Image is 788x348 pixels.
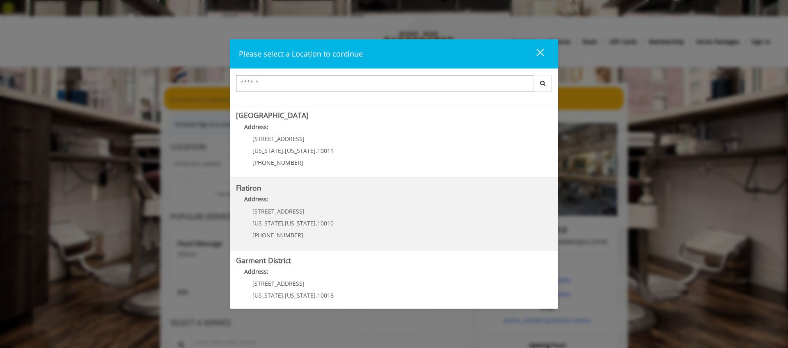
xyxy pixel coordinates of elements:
[285,219,316,227] span: [US_STATE]
[317,219,334,227] span: 10010
[527,48,543,60] div: close dialog
[244,123,268,131] b: Address:
[285,291,316,299] span: [US_STATE]
[252,231,303,239] span: [PHONE_NUMBER]
[252,303,303,311] span: [PHONE_NUMBER]
[316,219,317,227] span: ,
[316,291,317,299] span: ,
[236,255,291,265] b: Garment District
[252,159,303,166] span: [PHONE_NUMBER]
[244,195,268,203] b: Address:
[239,49,363,59] span: Please select a Location to continue
[521,45,549,62] button: close dialog
[283,219,285,227] span: ,
[317,291,334,299] span: 10018
[236,75,552,96] div: Center Select
[236,110,309,120] b: [GEOGRAPHIC_DATA]
[236,183,261,193] b: Flatiron
[283,291,285,299] span: ,
[236,75,534,91] input: Search Center
[316,147,317,155] span: ,
[285,147,316,155] span: [US_STATE]
[252,280,305,287] span: [STREET_ADDRESS]
[538,80,547,86] i: Search button
[252,219,283,227] span: [US_STATE]
[252,135,305,143] span: [STREET_ADDRESS]
[252,291,283,299] span: [US_STATE]
[317,147,334,155] span: 10011
[252,207,305,215] span: [STREET_ADDRESS]
[252,147,283,155] span: [US_STATE]
[283,147,285,155] span: ,
[244,268,268,275] b: Address:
